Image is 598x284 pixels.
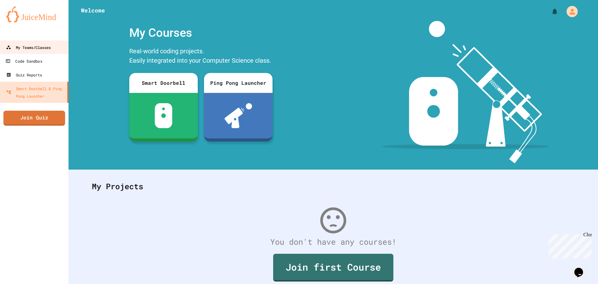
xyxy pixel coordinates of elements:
[204,73,273,93] div: Ping Pong Launcher
[546,232,592,258] iframe: chat widget
[6,71,42,79] div: Quiz Reports
[6,85,65,100] div: Smart Doorbell & Ping Pong Launcher
[86,174,581,199] div: My Projects
[3,111,65,126] a: Join Quiz
[382,21,549,163] img: banner-image-my-projects.png
[539,6,560,17] div: My Notifications
[5,57,42,65] div: Code Sandbox
[560,4,579,19] div: My Account
[2,2,43,40] div: Chat with us now!Close
[155,103,173,128] img: sdb-white.svg
[126,21,276,45] div: My Courses
[6,44,51,51] div: My Teams/Classes
[86,236,581,248] div: You don't have any courses!
[126,45,276,68] div: Real-world coding projects. Easily integrated into your Computer Science class.
[6,6,62,22] img: logo-orange.svg
[273,254,393,282] a: Join first Course
[572,259,592,278] iframe: chat widget
[225,103,252,128] img: ppl-with-ball.png
[129,73,198,93] div: Smart Doorbell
